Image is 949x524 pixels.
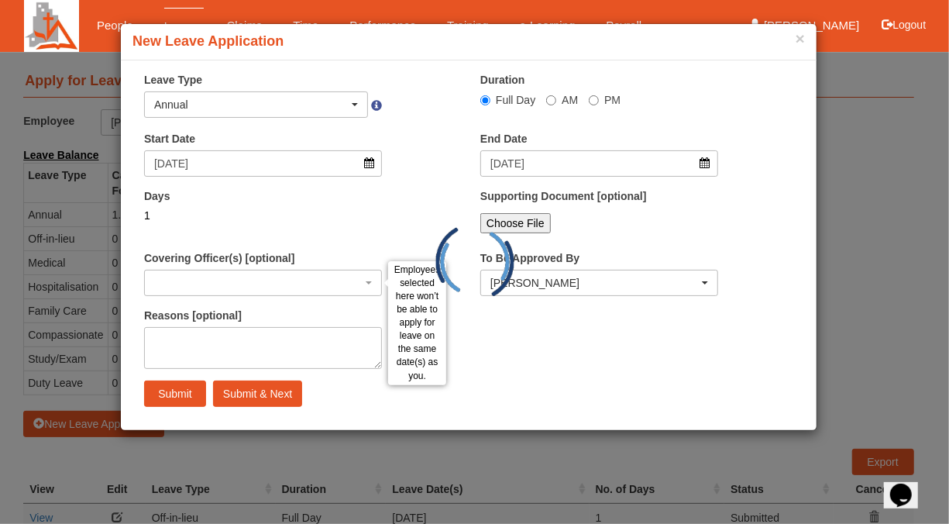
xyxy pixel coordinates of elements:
[480,213,551,233] input: Choose File
[154,97,349,112] div: Annual
[480,270,718,296] button: Benjamin Lee Gin Huat
[496,94,535,106] span: Full Day
[144,208,382,223] div: 1
[144,381,206,407] input: Submit
[144,91,368,118] button: Annual
[144,72,202,88] label: Leave Type
[144,150,382,177] input: d/m/yyyy
[884,462,934,508] iframe: chat widget
[144,188,170,204] label: Days
[213,381,302,407] input: Submit & Next
[480,150,718,177] input: d/m/yyyy
[480,131,528,147] label: End Date
[144,308,242,323] label: Reasons [optional]
[796,30,805,47] button: ×
[132,33,284,49] b: New Leave Application
[388,261,446,385] div: Employees selected here won’t be able to apply for leave on the same date(s) as you.
[144,131,195,147] label: Start Date
[480,188,647,204] label: Supporting Document [optional]
[562,94,578,106] span: AM
[480,250,579,266] label: To Be Approved By
[604,94,621,106] span: PM
[144,250,294,266] label: Covering Officer(s) [optional]
[490,275,699,291] div: [PERSON_NAME]
[480,72,525,88] label: Duration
